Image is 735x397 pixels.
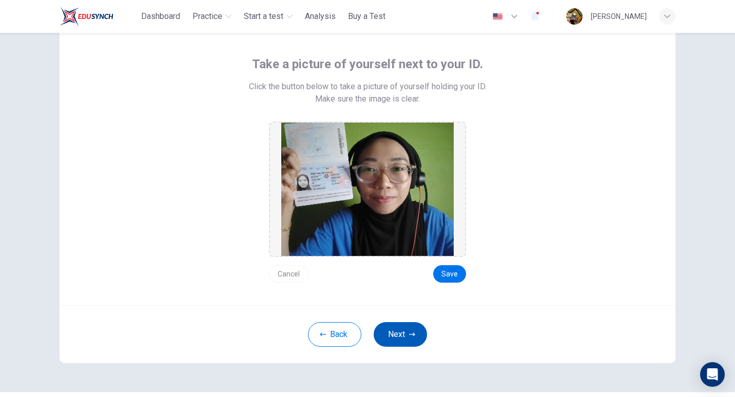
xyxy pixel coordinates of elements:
[344,7,390,26] button: Buy a Test
[269,265,308,283] button: Cancel
[137,7,184,26] button: Dashboard
[252,56,483,72] span: Take a picture of yourself next to your ID.
[281,123,454,256] img: preview screemshot
[249,81,487,93] span: Click the button below to take a picture of yourself holding your ID.
[301,7,340,26] button: Analysis
[244,10,283,23] span: Start a test
[700,362,725,387] div: Open Intercom Messenger
[192,10,222,23] span: Practice
[491,13,504,21] img: en
[240,7,297,26] button: Start a test
[315,93,420,105] span: Make sure the image is clear.
[374,322,427,347] button: Next
[348,10,385,23] span: Buy a Test
[305,10,336,23] span: Analysis
[141,10,180,23] span: Dashboard
[308,322,361,347] button: Back
[188,7,236,26] button: Practice
[566,8,583,25] img: Profile picture
[60,6,113,27] img: ELTC logo
[591,10,647,23] div: [PERSON_NAME]
[60,6,137,27] a: ELTC logo
[433,265,466,283] button: Save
